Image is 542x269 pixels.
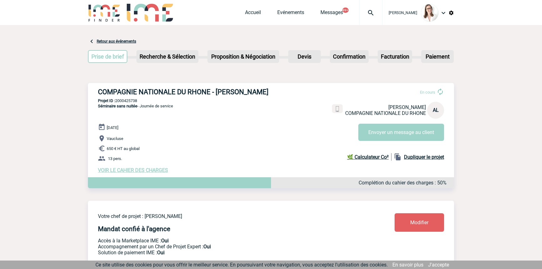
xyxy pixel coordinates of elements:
b: Dupliquer le projet [404,154,444,160]
b: Oui [157,250,165,256]
span: Modifier [410,220,428,225]
b: 🌿 Calculateur Co² [347,154,389,160]
b: Projet ID : [98,98,115,103]
span: AL [433,107,439,113]
p: Votre chef de projet : [PERSON_NAME] [98,213,358,219]
p: Conformité aux process achat client, Prise en charge de la facturation, Mutualisation de plusieur... [98,250,358,256]
a: Accueil [245,9,261,18]
span: [PERSON_NAME] [389,11,417,15]
a: 🌿 Calculateur Co² [347,153,391,161]
a: VOIR LE CAHIER DES CHARGES [98,167,168,173]
p: Accès à la Marketplace IME : [98,238,358,244]
img: portable.png [335,106,340,112]
p: 2000425738 [88,98,454,103]
img: file_copy-black-24dp.png [394,153,401,161]
p: Recherche & Sélection [137,51,198,62]
span: [DATE] [107,125,118,130]
b: Oui [161,238,169,244]
button: 99+ [342,8,349,13]
span: 650 € HT au global [107,146,140,151]
span: Ce site utilise des cookies pour vous offrir le meilleur service. En poursuivant votre navigation... [95,262,388,268]
b: Oui [203,244,211,250]
span: Séminaire sans nuitée [98,104,137,108]
span: 13 pers. [108,156,122,161]
h4: Mandat confié à l'agence [98,225,170,233]
a: Evénements [277,9,304,18]
h3: COMPAGNIE NATIONALE DU RHONE - [PERSON_NAME] [98,88,286,96]
a: En savoir plus [392,262,423,268]
img: IME-Finder [88,4,120,22]
button: Envoyer un message au client [358,124,444,141]
span: COMPAGNIE NATIONALE DU RHONE [345,110,426,116]
span: Vaucluse [107,136,123,141]
p: Prestation payante [98,244,358,250]
p: Devis [289,51,320,62]
span: [PERSON_NAME] [388,104,426,110]
p: Paiement [422,51,453,62]
a: Messages [320,9,343,18]
p: Prise de brief [89,51,127,62]
a: Retour aux événements [97,39,136,44]
p: Confirmation [330,51,368,62]
span: - Journée de service [98,104,173,108]
a: J'accepte [428,262,449,268]
p: Facturation [378,51,412,62]
p: Proposition & Négociation [208,51,279,62]
span: En cours [420,90,435,95]
img: 122719-0.jpg [421,4,438,22]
